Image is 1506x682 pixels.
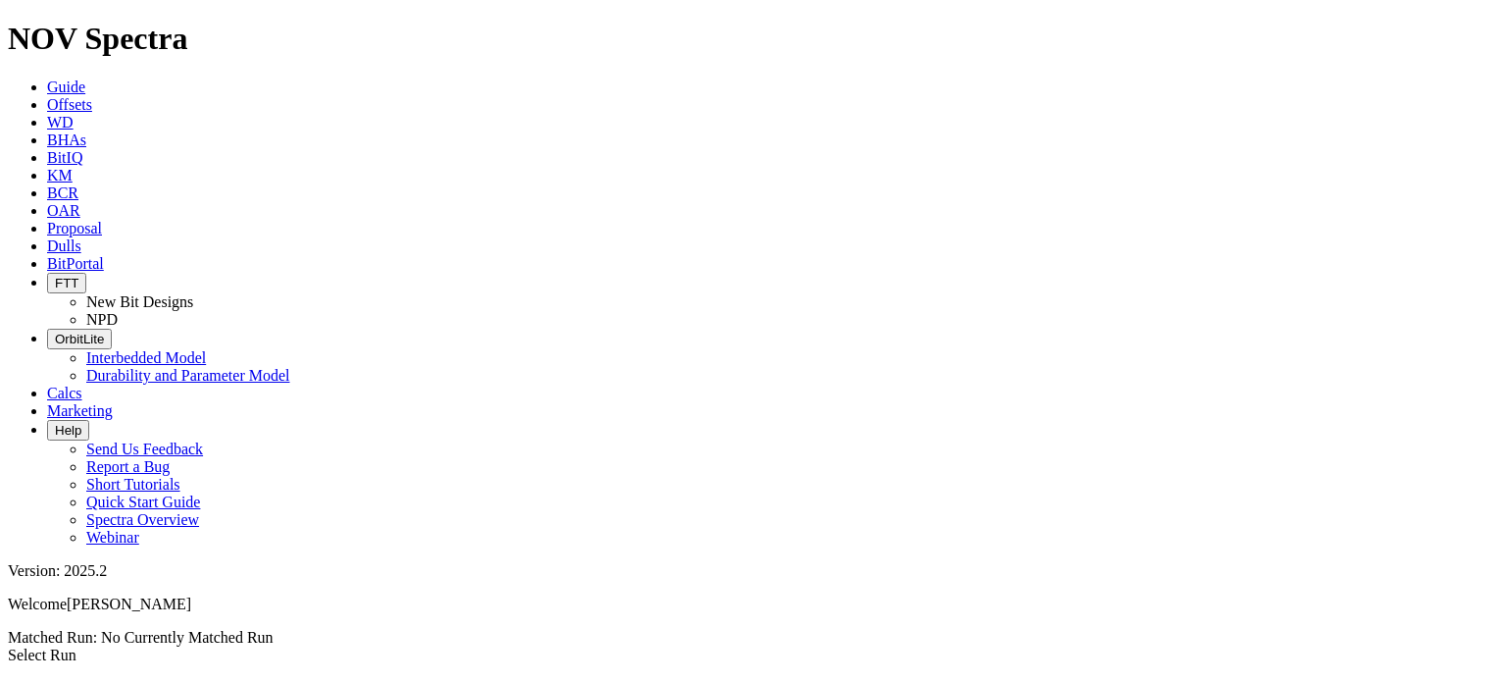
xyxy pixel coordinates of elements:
[86,529,139,546] a: Webinar
[55,276,78,290] span: FTT
[86,349,206,366] a: Interbedded Model
[86,367,290,384] a: Durability and Parameter Model
[8,647,76,663] a: Select Run
[47,149,82,166] a: BitIQ
[47,79,85,95] a: Guide
[86,293,193,310] a: New Bit Designs
[47,220,102,236] a: Proposal
[86,458,170,475] a: Report a Bug
[47,273,86,293] button: FTT
[47,237,81,254] a: Dulls
[67,596,191,612] span: [PERSON_NAME]
[86,311,118,328] a: NPD
[47,202,80,219] a: OAR
[8,596,1498,613] p: Welcome
[8,629,97,646] span: Matched Run:
[47,255,104,272] a: BitPortal
[47,96,92,113] a: Offsets
[86,494,200,510] a: Quick Start Guide
[8,21,1498,57] h1: NOV Spectra
[55,423,81,438] span: Help
[47,420,89,441] button: Help
[86,476,180,493] a: Short Tutorials
[86,441,203,457] a: Send Us Feedback
[8,562,1498,580] div: Version: 2025.2
[47,385,82,401] a: Calcs
[101,629,274,646] span: No Currently Matched Run
[47,184,78,201] a: BCR
[55,332,104,346] span: OrbitLite
[47,329,112,349] button: OrbitLite
[47,114,74,131] a: WD
[47,167,73,184] a: KM
[47,402,113,419] a: Marketing
[47,131,86,148] a: BHAs
[86,511,199,528] a: Spectra Overview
